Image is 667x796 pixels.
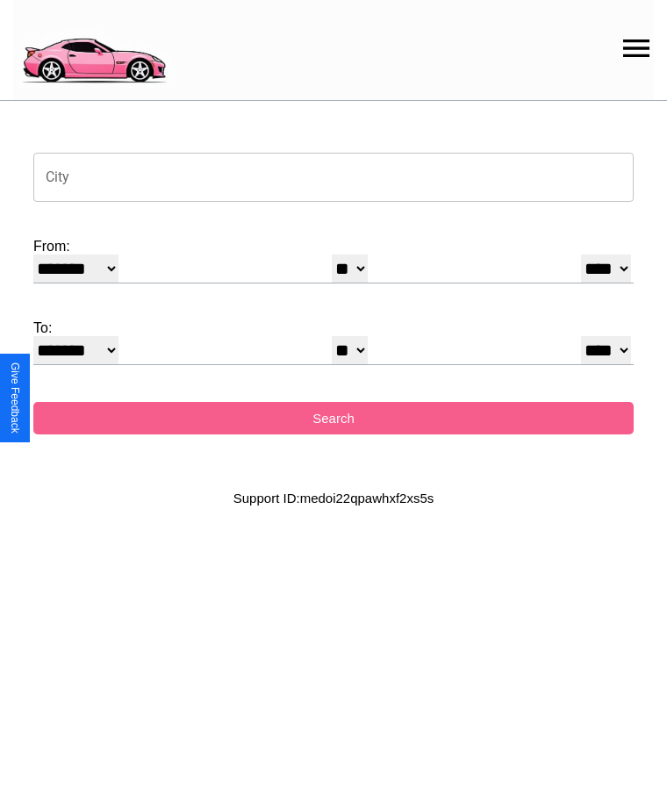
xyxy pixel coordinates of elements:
div: Give Feedback [9,362,21,434]
p: Support ID: medoi22qpawhxf2xs5s [233,486,434,510]
img: logo [13,9,174,88]
label: From: [33,239,634,255]
label: To: [33,320,634,336]
button: Search [33,402,634,434]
